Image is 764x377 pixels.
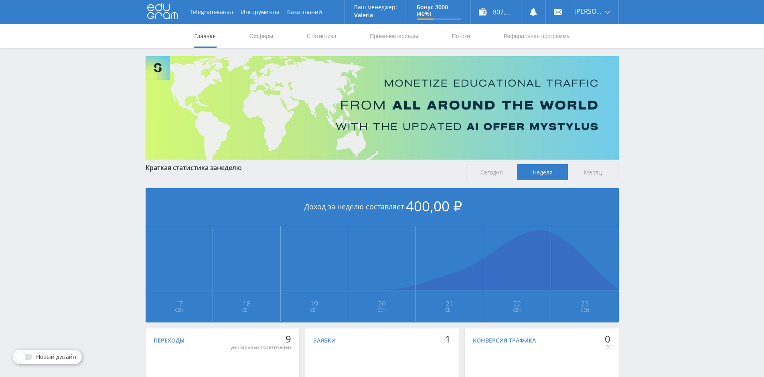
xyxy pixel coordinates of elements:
[349,307,415,313] span: Сен
[517,164,568,180] span: Неделя
[473,337,536,344] div: Конверсия трафика
[213,307,280,313] span: Сен
[349,300,415,307] span: 20
[417,4,461,17] p: Бонус 3000 (40%)
[281,300,348,307] span: 19
[213,300,280,307] span: 18
[313,337,336,344] div: Заявки
[484,300,550,307] span: 22
[369,24,419,48] a: Промо-материалы
[154,337,184,344] div: Переходы
[451,24,471,48] a: Потоки
[406,197,462,215] span: 400,00 ₽
[416,300,483,307] span: 21
[231,333,291,345] div: 9
[484,307,550,313] span: Сен
[605,333,610,345] div: 0
[146,307,213,313] span: Сен
[503,24,571,48] a: Реферальная программа
[146,300,213,307] span: 17
[445,333,451,345] div: 1
[231,344,291,351] div: уникальных посетителей
[36,354,76,360] span: Новый дизайн
[605,344,610,351] div: %
[568,164,619,180] span: Месяц
[354,4,397,10] p: Ваш менеджер:
[146,56,619,160] img: Banner
[551,307,618,313] span: Сен
[551,300,618,307] span: 23
[146,164,458,171] div: Краткая статистика за
[194,24,217,48] a: Главная
[306,24,337,48] a: Статистика
[249,24,274,48] a: Офферы
[146,188,619,226] div: Доход за неделю составляет
[416,307,483,313] span: Сен
[466,164,517,180] span: Сегодня
[217,163,242,172] span: неделю
[281,307,348,313] span: Сен
[574,8,602,14] span: [PERSON_NAME]
[354,12,397,18] p: Valeria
